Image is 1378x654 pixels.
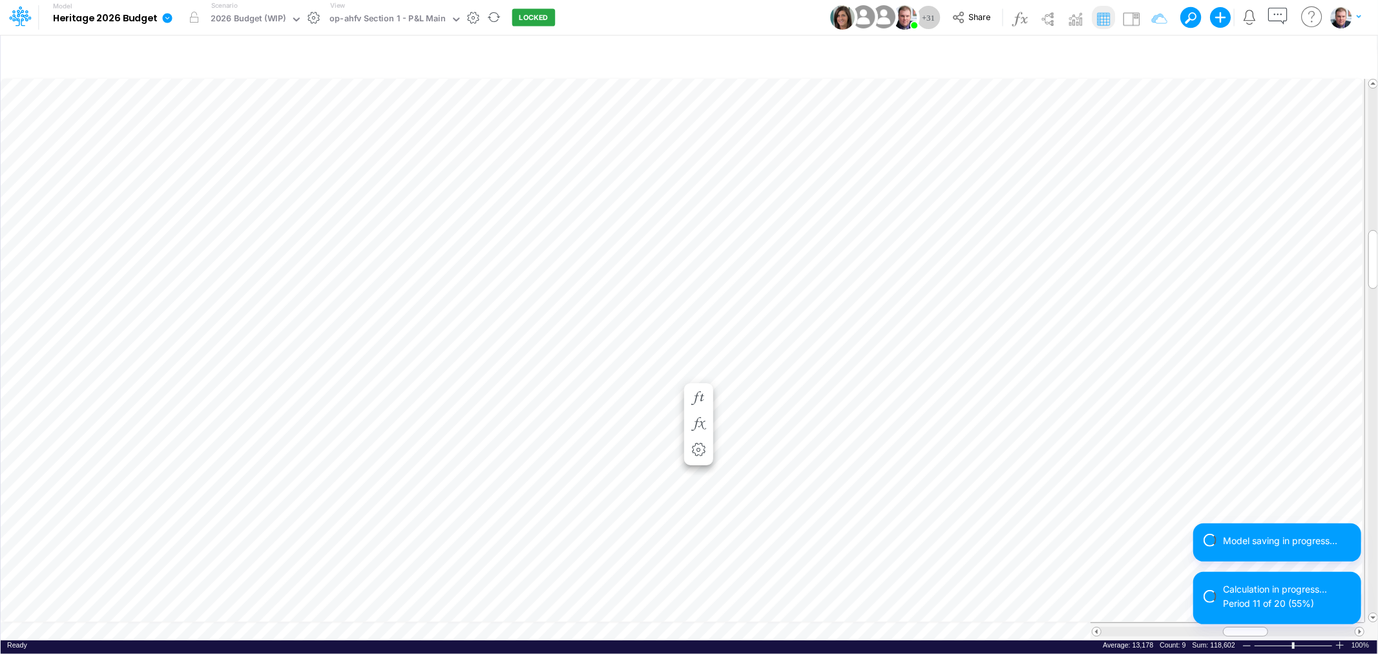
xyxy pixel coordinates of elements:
span: Count: 9 [1160,641,1185,649]
img: User Image Icon [849,3,878,32]
a: Notifications [1242,10,1257,25]
span: + 31 [922,14,935,22]
div: Average of selected cells [1103,640,1153,650]
label: Model [53,3,72,10]
div: Sum of selected cells [1193,640,1235,650]
img: User Image Icon [869,3,898,32]
span: Sum: 118,602 [1193,641,1235,649]
button: LOCKED [512,9,556,26]
div: 2026 Budget (WIP) [211,12,286,27]
span: Share [968,12,990,21]
div: Number of selected cells that contain data [1160,640,1185,650]
span: Ready [7,641,27,649]
div: op-ahfv Section 1 - P&L Main [329,12,446,27]
div: In Ready mode [7,640,27,650]
label: View [330,1,345,10]
div: Zoom Out [1242,641,1252,651]
div: Model saving in progress... [1223,534,1351,547]
div: Zoom [1292,642,1295,649]
img: User Image Icon [892,5,917,30]
div: Calculation in progress... Period 11 of 20 (55%) [1223,582,1351,609]
div: Zoom In [1335,640,1345,650]
input: Type a title here [12,41,1096,67]
b: Heritage 2026 Budget [53,13,157,25]
div: Zoom level [1352,640,1371,650]
span: Average: 13,178 [1103,641,1153,649]
span: 100% [1352,640,1371,650]
img: User Image Icon [830,5,855,30]
div: Zoom [1254,640,1335,650]
label: Scenario [211,1,238,10]
button: Share [946,8,999,28]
